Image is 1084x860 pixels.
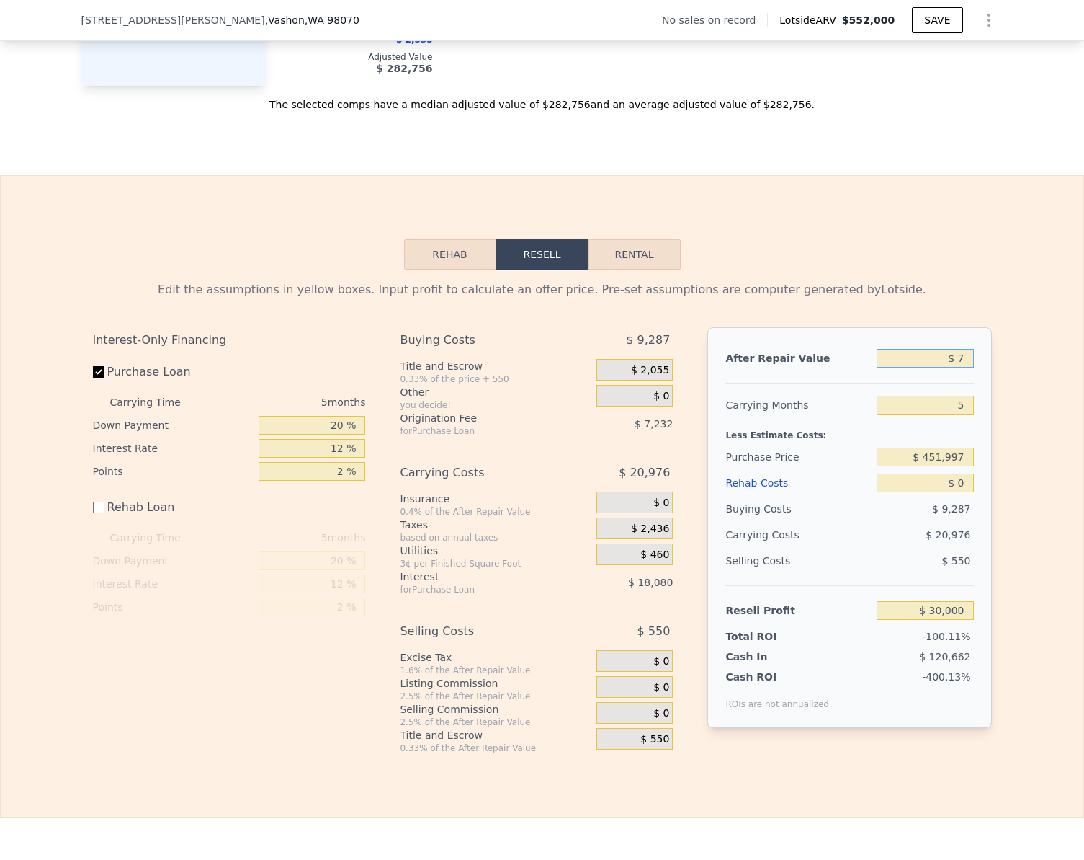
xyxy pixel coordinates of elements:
[283,51,433,63] div: Adjusted Value
[626,327,670,353] span: $ 9,287
[400,425,560,437] div: for Purchase Loan
[81,86,1003,112] div: The selected comps have a median adjusted value of $282,756 and an average adjusted value of $282...
[725,684,829,710] div: ROIs are not annualized
[93,595,254,619] div: Points
[400,691,591,702] div: 2.5% of the After Repair Value
[400,569,560,584] div: Interest
[400,399,591,411] div: you decide!
[941,555,970,567] span: $ 550
[932,503,970,515] span: $ 9,287
[400,359,591,373] div: Title and Escrow
[640,549,669,562] span: $ 460
[400,506,591,518] div: 0.4% of the After Repair Value
[619,460,670,486] span: $ 20,976
[93,460,254,483] div: Points
[93,549,254,572] div: Down Payment
[400,728,591,742] div: Title and Escrow
[922,631,970,642] span: -100.11%
[93,327,366,353] div: Interest-Only Financing
[975,6,1003,35] button: Show Options
[631,523,669,536] span: $ 2,436
[779,13,841,27] span: Lotside ARV
[400,544,591,558] div: Utilities
[635,418,673,430] span: $ 7,232
[640,733,669,746] span: $ 550
[93,414,254,437] div: Down Payment
[265,13,359,27] span: , Vashon
[93,572,254,595] div: Interest Rate
[725,418,973,444] div: Less Estimate Costs:
[631,364,669,377] span: $ 2,055
[400,460,560,486] div: Carrying Costs
[653,655,669,668] span: $ 0
[653,707,669,720] span: $ 0
[93,281,992,298] div: Edit the assumptions in yellow boxes. Input profit to calculate an offer price. Pre-set assumptio...
[93,502,104,513] input: Rehab Loan
[400,532,591,544] div: based on annual taxes
[400,411,560,425] div: Origination Fee
[210,526,366,549] div: 5 months
[400,717,591,728] div: 2.5% of the After Repair Value
[400,558,591,569] div: 3¢ per Finished Square Foot
[93,437,254,460] div: Interest Rate
[400,518,591,532] div: Taxes
[81,13,265,27] span: [STREET_ADDRESS][PERSON_NAME]
[400,665,591,676] div: 1.6% of the After Repair Value
[93,495,254,520] label: Rehab Loan
[628,577,673,588] span: $ 18,080
[400,492,591,506] div: Insurance
[653,497,669,510] span: $ 0
[400,373,591,385] div: 0.33% of the price + 550
[404,239,496,270] button: Rehab
[725,444,871,470] div: Purchase Price
[637,619,671,644] span: $ 550
[662,13,767,27] div: No sales on record
[725,522,815,548] div: Carrying Costs
[725,548,871,574] div: Selling Costs
[653,390,669,403] span: $ 0
[725,470,871,496] div: Rehab Costs
[919,651,970,662] span: $ 120,662
[725,650,815,664] div: Cash In
[926,529,970,541] span: $ 20,976
[376,63,432,74] span: $ 282,756
[400,584,560,595] div: for Purchase Loan
[496,239,588,270] button: Resell
[400,327,560,353] div: Buying Costs
[922,671,970,683] span: -400.13%
[588,239,681,270] button: Rental
[400,702,591,717] div: Selling Commission
[725,496,871,522] div: Buying Costs
[400,619,560,644] div: Selling Costs
[400,676,591,691] div: Listing Commission
[725,392,871,418] div: Carrying Months
[400,385,591,399] div: Other
[110,526,204,549] div: Carrying Time
[725,345,871,371] div: After Repair Value
[400,742,591,754] div: 0.33% of the After Repair Value
[93,366,104,378] input: Purchase Loan
[210,391,366,414] div: 5 months
[305,14,359,26] span: , WA 98070
[912,7,962,33] button: SAVE
[93,359,254,385] label: Purchase Loan
[653,681,669,694] span: $ 0
[725,598,871,624] div: Resell Profit
[842,14,895,26] span: $552,000
[725,629,815,644] div: Total ROI
[725,670,829,684] div: Cash ROI
[110,391,204,414] div: Carrying Time
[400,650,591,665] div: Excise Tax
